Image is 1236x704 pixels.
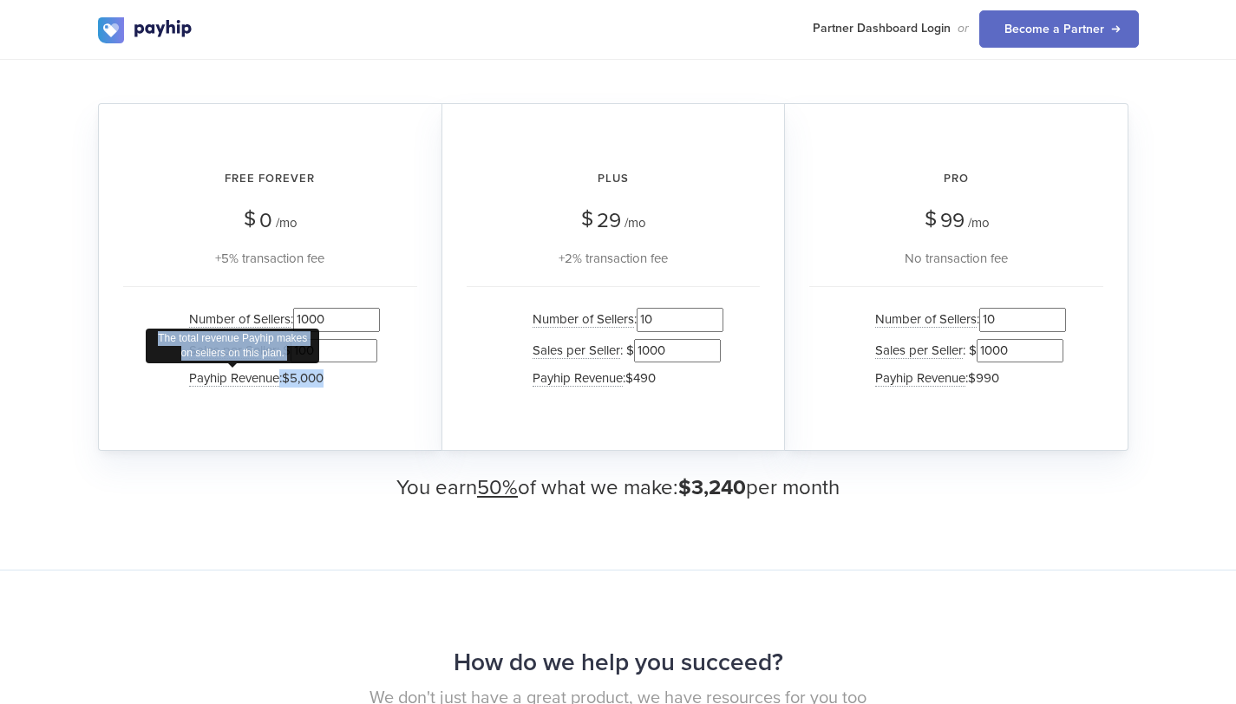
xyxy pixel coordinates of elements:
li: : [867,304,1066,335]
span: Number of Sellers [533,311,634,328]
a: Become a Partner [979,10,1139,48]
img: logo_orange.svg [28,28,42,42]
span: /mo [276,215,298,231]
span: Number of Sellers [189,311,291,328]
span: $490 [625,370,656,386]
li: : $ [524,336,723,366]
span: $ [581,200,593,238]
li: : [180,366,380,391]
div: No transaction fee [809,248,1103,269]
div: Domain Overview [66,111,155,122]
div: v 4.0.25 [49,28,85,42]
span: Payhip Revenue [189,370,279,387]
span: Payhip Revenue [875,370,965,387]
span: $3,240 [678,475,746,500]
span: 0 [259,208,272,233]
span: Sales per Seller [533,342,620,359]
span: $ [925,200,937,238]
img: logo.svg [98,17,193,43]
span: $990 [968,370,999,386]
li: : [524,304,723,335]
u: 50% [477,475,518,500]
div: Domain: [DOMAIN_NAME] [45,45,191,59]
li: : [867,366,1066,391]
span: /mo [625,215,646,231]
div: Keywords by Traffic [192,111,292,122]
h2: Free Forever [123,156,417,202]
span: $ [244,200,256,238]
span: 29 [597,208,621,233]
li: : [180,304,380,335]
span: Number of Sellers [875,311,977,328]
div: The total revenue Payhip makes on sellers on this plan. [146,329,319,363]
span: /mo [968,215,990,231]
li: : $ [867,336,1066,366]
span: Payhip Revenue [533,370,623,387]
span: 99 [940,208,965,233]
li: : [524,366,723,391]
div: +5% transaction fee [123,248,417,269]
div: +2% transaction fee [467,248,760,269]
img: website_grey.svg [28,45,42,59]
img: tab_domain_overview_orange.svg [47,109,61,123]
h2: How do we help you succeed? [98,640,1139,686]
h2: Plus [467,156,760,202]
span: $5,000 [282,370,324,386]
img: tab_keywords_by_traffic_grey.svg [173,109,186,123]
span: Sales per Seller [875,342,963,359]
h2: Pro [809,156,1103,202]
h3: You earn of what we make: per month [98,477,1139,499]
